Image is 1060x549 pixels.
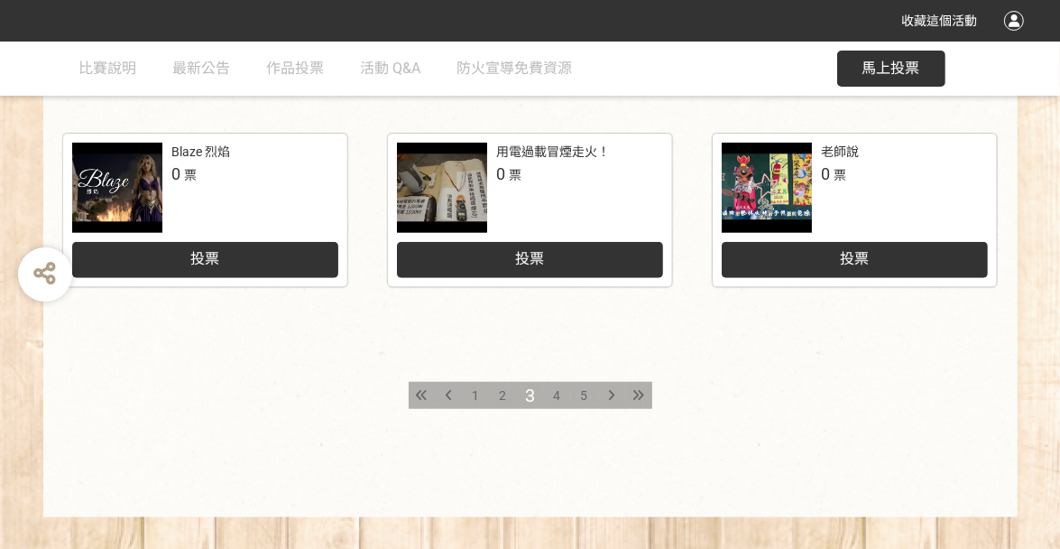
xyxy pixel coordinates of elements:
[79,42,137,96] a: 比賽說明
[525,385,535,406] span: 3
[361,42,421,96] a: 活動 Q&A
[267,60,325,77] span: 作品投票
[267,42,325,96] a: 作品投票
[500,388,507,403] span: 2
[171,164,180,183] span: 0
[581,388,588,403] span: 5
[821,143,859,162] div: 老師說
[457,60,573,77] span: 防火宣導免費資源
[837,51,945,87] button: 馬上投票
[834,168,846,182] span: 票
[496,164,505,183] span: 0
[173,42,231,96] a: 最新公告
[171,143,230,162] div: Blaze 烈焰
[63,134,347,287] a: Blaze 烈焰0票投票
[862,60,920,77] span: 馬上投票
[457,42,573,96] a: 防火宣導免費資源
[184,168,197,182] span: 票
[840,250,869,267] span: 投票
[473,388,480,403] span: 1
[79,60,137,77] span: 比賽說明
[496,143,610,162] div: 用電過載冒煙走火！
[515,250,544,267] span: 投票
[901,14,977,28] span: 收藏這個活動
[509,168,521,182] span: 票
[713,134,997,287] a: 老師說0票投票
[173,60,231,77] span: 最新公告
[821,164,830,183] span: 0
[388,134,672,287] a: 用電過載冒煙走火！0票投票
[361,60,421,77] span: 活動 Q&A
[190,250,219,267] span: 投票
[554,388,561,403] span: 4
